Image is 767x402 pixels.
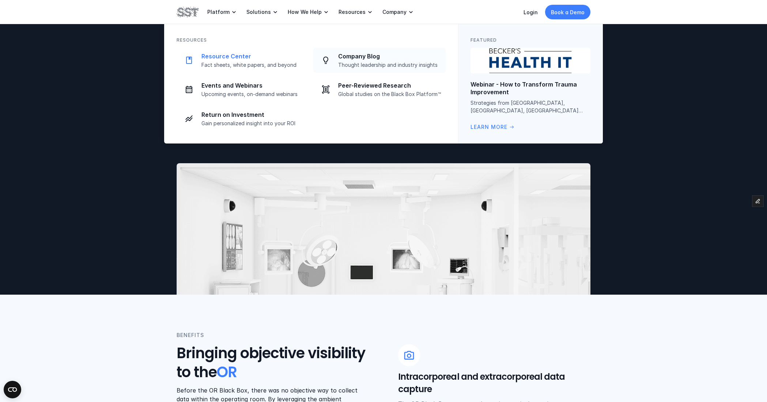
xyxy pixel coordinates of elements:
img: Investment icon [185,114,193,123]
img: Becker's logo [471,48,590,73]
a: Lightbulb iconCompany BlogThought leadership and industry insights [313,48,446,73]
p: Webinar - How to Transform Trauma Improvement [471,81,590,96]
img: Calendar icon [185,85,193,94]
p: Featured [471,37,497,43]
img: Journal icon [321,85,330,94]
p: Resources [339,9,366,15]
span: OR [217,362,237,382]
img: Paper icon [185,56,193,65]
a: Paper iconResource CenterFact sheets, white papers, and beyond [177,48,309,73]
img: SST logo [177,6,199,18]
p: Fact sheets, white papers, and beyond [201,62,305,68]
h3: Bringing objective visibility to the [177,344,369,382]
img: Lightbulb icon [321,56,330,65]
p: Thought leadership and industry insights [338,62,441,68]
p: Return on Investment [201,111,305,119]
img: Cartoon depiction of an operating room [177,163,590,387]
a: Journal iconPeer-Reviewed ResearchGlobal studies on the Black Box Platform™ [313,77,446,102]
p: Upcoming events, on-demand webinars [201,91,305,97]
p: Gain personalized insight into your ROI [201,120,305,127]
a: Investment iconReturn on InvestmentGain personalized insight into your ROI [177,106,309,131]
p: Strategies from [GEOGRAPHIC_DATA], [GEOGRAPHIC_DATA], [GEOGRAPHIC_DATA][US_STATE], and [GEOGRAPHI... [471,99,590,114]
h5: Intracorporeal and extracorporeal data capture [398,371,590,395]
p: How We Help [288,9,322,15]
p: BENEFITS [177,331,204,339]
button: Open CMP widget [4,381,21,398]
p: Events and Webinars [201,82,305,89]
a: Becker's logoWebinar - How to Transform Trauma ImprovementStrategies from [GEOGRAPHIC_DATA], [GEO... [471,48,590,131]
a: Calendar iconEvents and WebinarsUpcoming events, on-demand webinars [177,77,309,102]
p: Company [382,9,407,15]
p: Resources [177,37,207,43]
button: Edit Framer Content [752,196,763,207]
a: Book a Demo [545,5,590,19]
p: Global studies on the Black Box Platform™ [338,91,441,97]
p: Peer-Reviewed Research [338,82,441,89]
a: Login [524,9,538,15]
p: Platform [207,9,230,15]
p: Book a Demo [551,8,585,16]
p: Company Blog [338,53,441,60]
span: arrow_right_alt [509,124,515,130]
p: Solutions [246,9,271,15]
p: Resource Center [201,53,305,60]
p: Learn More [471,123,507,131]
